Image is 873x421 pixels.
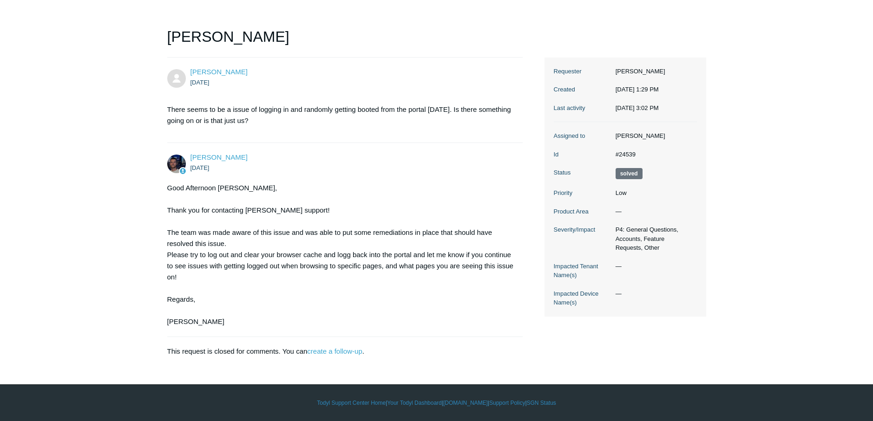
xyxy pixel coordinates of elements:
[443,399,488,407] a: [DOMAIN_NAME]
[554,225,611,234] dt: Severity/Impact
[190,164,210,171] time: 04/28/2025, 13:35
[307,347,362,355] a: create a follow-up
[554,85,611,94] dt: Created
[616,168,643,179] span: This request has been solved
[611,207,697,216] dd: —
[616,104,659,111] time: 05/22/2025, 15:02
[554,168,611,177] dt: Status
[190,68,248,76] span: Michael Matulewicz
[611,150,697,159] dd: #24539
[554,131,611,141] dt: Assigned to
[554,188,611,198] dt: Priority
[190,68,248,76] a: [PERSON_NAME]
[527,399,556,407] a: SGN Status
[167,182,514,327] div: Good Afternoon [PERSON_NAME], Thank you for contacting [PERSON_NAME] support! The team was made a...
[616,86,659,93] time: 04/28/2025, 13:29
[190,153,248,161] a: [PERSON_NAME]
[554,289,611,307] dt: Impacted Device Name(s)
[167,104,514,126] p: There seems to be a issue of logging in and randomly getting booted from the portal [DATE]. Is th...
[167,26,523,58] h1: [PERSON_NAME]
[317,399,386,407] a: Todyl Support Center Home
[611,225,697,253] dd: P4: General Questions, Accounts, Feature Requests, Other
[190,79,210,86] time: 04/28/2025, 13:29
[167,337,523,357] div: This request is closed for comments. You can .
[554,150,611,159] dt: Id
[167,399,706,407] div: | | | |
[554,262,611,280] dt: Impacted Tenant Name(s)
[611,131,697,141] dd: [PERSON_NAME]
[489,399,525,407] a: Support Policy
[554,104,611,113] dt: Last activity
[190,153,248,161] span: Connor Davis
[611,188,697,198] dd: Low
[611,67,697,76] dd: [PERSON_NAME]
[611,262,697,271] dd: —
[554,67,611,76] dt: Requester
[387,399,441,407] a: Your Todyl Dashboard
[554,207,611,216] dt: Product Area
[611,289,697,298] dd: —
